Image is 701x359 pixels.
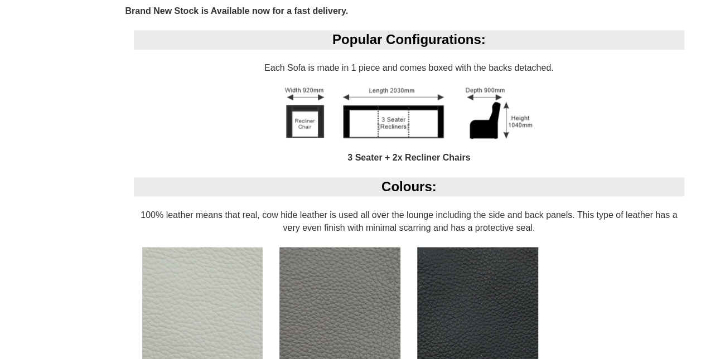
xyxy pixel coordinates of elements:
b: 3 Seater + 2x Recliner Chairs [347,153,470,162]
div: Each Sofa is made in 1 piece and comes boxed with the backs detached. [125,30,693,177]
img: 3 Seater + 2x Recliner Chairs [285,88,533,139]
b: Brand New Stock is Available now for a fast delivery. [125,6,349,16]
div: Popular Configurations: [134,30,685,49]
div: Colours: [134,177,685,196]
